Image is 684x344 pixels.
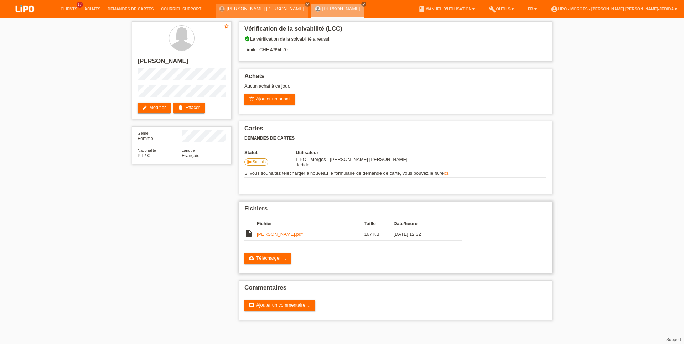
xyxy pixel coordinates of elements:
i: verified_user [244,36,250,42]
i: insert_drive_file [244,229,253,238]
h2: [PERSON_NAME] [138,58,226,68]
div: Aucun achat à ce jour. [244,83,546,94]
a: [PERSON_NAME] [322,6,361,11]
th: Statut [244,150,296,155]
a: FR ▾ [524,7,540,11]
i: send [247,159,253,165]
div: Femme [138,130,182,141]
a: ici [444,171,448,176]
a: Demandes de cartes [104,7,157,11]
a: add_shopping_cartAjouter un achat [244,94,295,105]
i: add_shopping_cart [249,96,254,102]
a: cloud_uploadTélécharger ... [244,253,291,264]
i: delete [178,105,183,110]
i: edit [142,105,147,110]
th: Taille [364,219,393,228]
span: Soumis [253,160,266,164]
a: Clients [57,7,81,11]
span: 30.08.2025 [296,157,409,167]
a: close [305,2,310,7]
h2: Commentaires [244,284,546,295]
span: Langue [182,148,195,152]
a: editModifier [138,103,171,113]
span: 17 [77,2,83,8]
i: comment [249,302,254,308]
th: Date/heure [394,219,452,228]
h2: Achats [244,73,546,83]
a: star_border [223,23,230,31]
a: close [361,2,366,7]
th: Utilisateur [296,150,416,155]
a: bookManuel d’utilisation ▾ [415,7,478,11]
i: close [362,2,366,6]
h2: Fichiers [244,205,546,216]
h2: Cartes [244,125,546,136]
i: book [418,6,425,13]
a: commentAjouter un commentaire ... [244,300,315,311]
td: 167 KB [364,228,393,241]
td: Si vous souhaitez télécharger à nouveau le formulaire de demande de carte, vous pouvez le faire . [244,169,546,178]
a: Achats [81,7,104,11]
h2: Vérification de la solvabilité (LCC) [244,25,546,36]
i: star_border [223,23,230,30]
td: [DATE] 12:32 [394,228,452,241]
i: build [489,6,496,13]
i: close [306,2,309,6]
a: Courriel Support [157,7,205,11]
i: account_circle [551,6,558,13]
a: [PERSON_NAME] [PERSON_NAME] [227,6,304,11]
span: Français [182,153,199,158]
a: deleteEffacer [173,103,205,113]
a: Support [666,337,681,342]
a: LIPO pay [7,15,43,20]
a: buildOutils ▾ [485,7,517,11]
h3: Demandes de cartes [244,136,546,141]
span: Portugal / C / 06.05.2017 [138,153,151,158]
span: Genre [138,131,149,135]
span: Nationalité [138,148,156,152]
a: account_circleLIPO - Morges - [PERSON_NAME] [PERSON_NAME]-Jedida ▾ [547,7,680,11]
div: La vérification de la solvabilité a réussi. Limite: CHF 4'694.70 [244,36,546,58]
i: cloud_upload [249,255,254,261]
th: Fichier [257,219,364,228]
a: [PERSON_NAME].pdf [257,231,303,237]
